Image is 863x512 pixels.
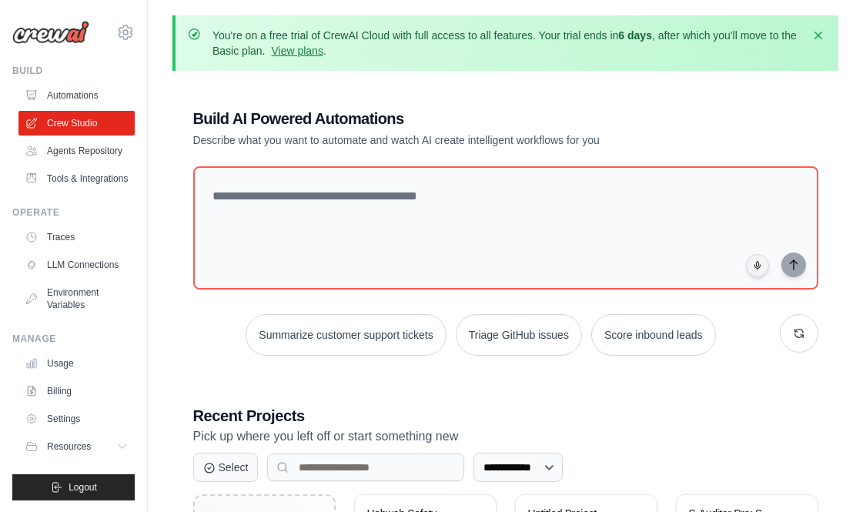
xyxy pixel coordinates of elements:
button: Triage GitHub issues [456,314,582,356]
span: Resources [47,440,91,453]
a: Traces [18,225,135,249]
a: Settings [18,407,135,431]
img: Logo [12,21,89,44]
button: Logout [12,474,135,500]
button: Select [193,453,259,482]
button: Summarize customer support tickets [246,314,446,356]
a: Agents Repository [18,139,135,163]
a: Environment Variables [18,280,135,317]
strong: 6 days [618,29,652,42]
a: Crew Studio [18,111,135,136]
div: Operate [12,206,135,219]
div: Manage [12,333,135,345]
a: View plans [271,45,323,57]
button: Get new suggestions [780,314,818,353]
span: Logout [69,481,97,494]
h1: Build AI Powered Automations [193,108,711,129]
p: Pick up where you left off or start something new [193,427,818,447]
button: Resources [18,434,135,459]
h3: Recent Projects [193,405,818,427]
p: You're on a free trial of CrewAI Cloud with full access to all features. Your trial ends in , aft... [212,28,801,59]
button: Score inbound leads [591,314,716,356]
a: Billing [18,379,135,403]
a: Usage [18,351,135,376]
a: Tools & Integrations [18,166,135,191]
a: Automations [18,83,135,108]
p: Describe what you want to automate and watch AI create intelligent workflows for you [193,132,711,148]
div: Build [12,65,135,77]
button: Click to speak your automation idea [746,254,769,277]
a: LLM Connections [18,253,135,277]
